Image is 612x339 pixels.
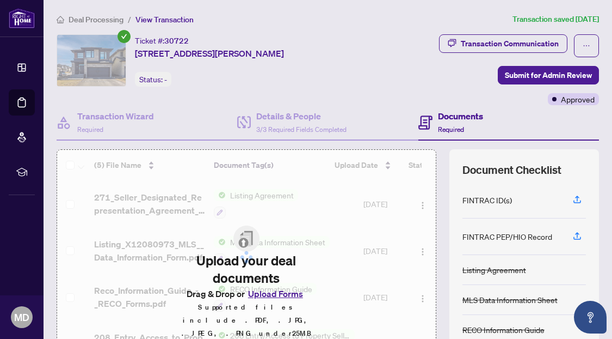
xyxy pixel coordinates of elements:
[135,47,284,60] span: [STREET_ADDRESS][PERSON_NAME]
[9,8,35,28] img: logo
[583,42,590,50] span: ellipsis
[14,310,29,325] span: MD
[462,194,512,206] div: FINTRAC ID(s)
[135,72,171,87] div: Status:
[462,162,561,178] span: Document Checklist
[69,15,123,25] span: Deal Processing
[135,15,194,25] span: View Transaction
[505,66,592,84] span: Submit for Admin Review
[57,35,126,86] img: IMG-X12080973_1.jpg
[462,231,552,243] div: FINTRAC PEP/HIO Record
[498,66,599,84] button: Submit for Admin Review
[561,93,595,105] span: Approved
[118,30,131,43] span: check-circle
[128,13,131,26] li: /
[438,110,483,123] h4: Documents
[164,36,189,46] span: 30722
[164,75,167,84] span: -
[462,324,545,336] div: RECO Information Guide
[439,34,567,53] button: Transaction Communication
[438,125,464,134] span: Required
[462,264,526,276] div: Listing Agreement
[256,125,347,134] span: 3/3 Required Fields Completed
[77,125,103,134] span: Required
[462,294,558,306] div: MLS Data Information Sheet
[461,35,559,52] div: Transaction Communication
[512,13,599,26] article: Transaction saved [DATE]
[256,110,347,123] h4: Details & People
[57,16,64,23] span: home
[77,110,154,123] h4: Transaction Wizard
[135,34,189,47] div: Ticket #:
[574,301,607,334] button: Open asap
